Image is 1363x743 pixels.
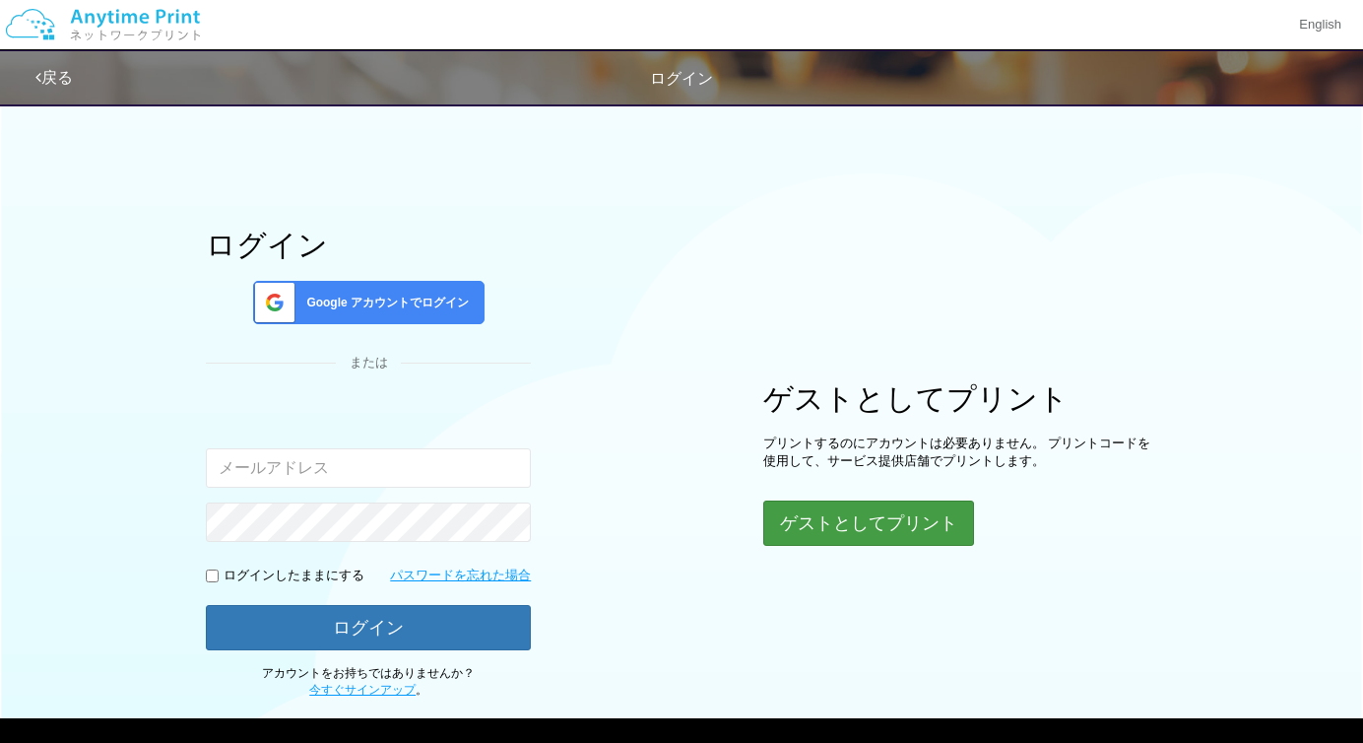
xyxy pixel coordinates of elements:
a: 戻る [35,69,73,86]
h1: ログイン [206,229,531,261]
button: ログイン [206,605,531,650]
p: ログインしたままにする [224,567,364,585]
span: 。 [309,683,427,697]
div: または [206,354,531,372]
p: アカウントをお持ちではありませんか？ [206,665,531,699]
span: ログイン [650,70,713,87]
a: パスワードを忘れた場合 [390,567,531,585]
a: 今すぐサインアップ [309,683,416,697]
input: メールアドレス [206,448,531,488]
h1: ゲストとしてプリント [763,382,1157,415]
p: プリントするのにアカウントは必要ありません。 プリントコードを使用して、サービス提供店舗でプリントします。 [763,435,1157,471]
span: Google アカウントでログイン [298,295,469,311]
button: ゲストとしてプリント [763,501,974,546]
